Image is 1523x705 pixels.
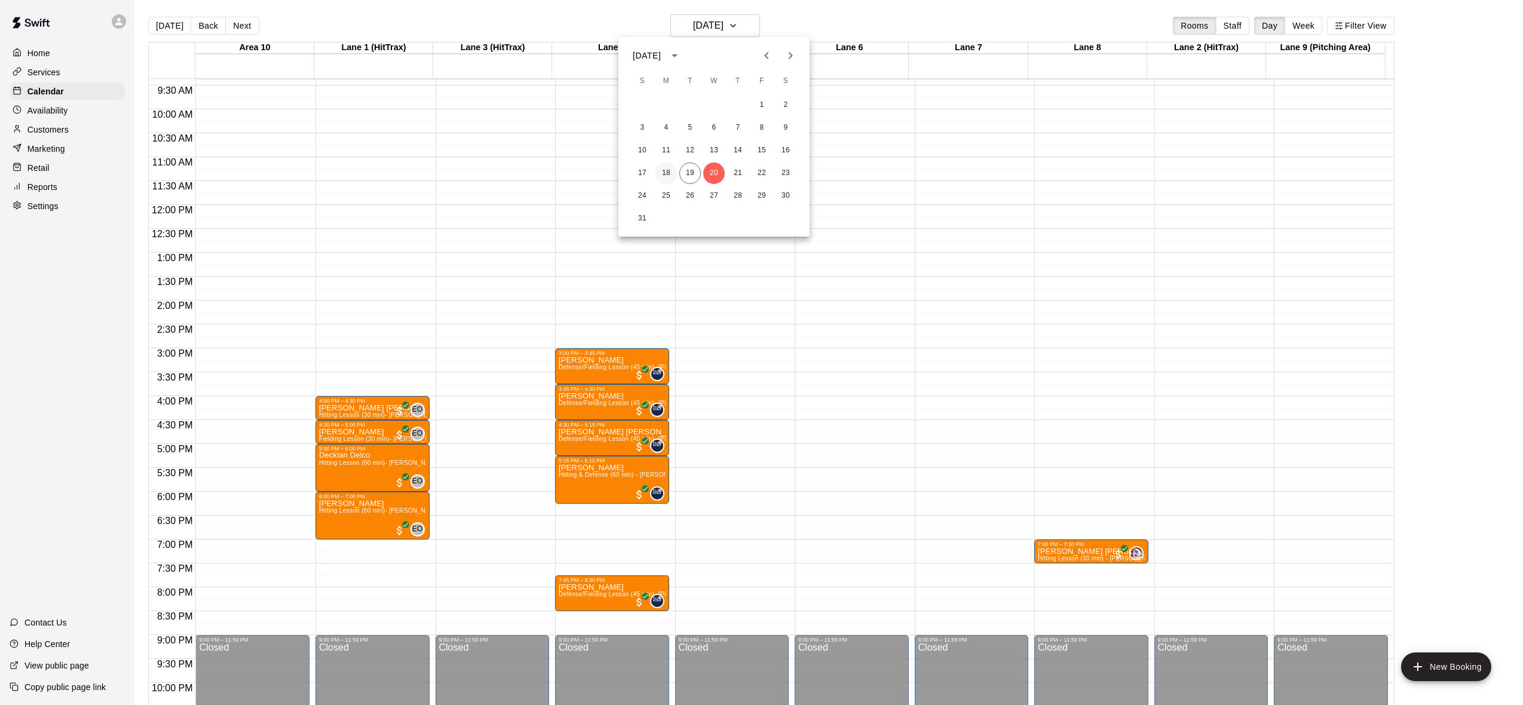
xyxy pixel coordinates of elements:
button: 22 [751,163,773,184]
button: 24 [632,185,653,207]
button: 7 [727,117,749,139]
button: 11 [655,140,677,161]
button: 5 [679,117,701,139]
button: 28 [727,185,749,207]
span: Monday [655,69,677,93]
button: 18 [655,163,677,184]
button: Next month [779,44,802,68]
span: Tuesday [679,69,701,93]
button: 1 [751,94,773,116]
span: Friday [751,69,773,93]
button: 29 [751,185,773,207]
button: 23 [775,163,796,184]
button: 15 [751,140,773,161]
button: 6 [703,117,725,139]
button: 27 [703,185,725,207]
button: 8 [751,117,773,139]
span: Wednesday [703,69,725,93]
button: 13 [703,140,725,161]
button: 3 [632,117,653,139]
button: 21 [727,163,749,184]
button: Previous month [755,44,779,68]
button: 19 [679,163,701,184]
button: 14 [727,140,749,161]
span: Sunday [632,69,653,93]
button: calendar view is open, switch to year view [664,45,685,66]
button: 16 [775,140,796,161]
button: 30 [775,185,796,207]
button: 31 [632,208,653,229]
button: 4 [655,117,677,139]
button: 2 [775,94,796,116]
button: 25 [655,185,677,207]
button: 10 [632,140,653,161]
button: 9 [775,117,796,139]
button: 20 [703,163,725,184]
button: 12 [679,140,701,161]
button: 17 [632,163,653,184]
span: Saturday [775,69,796,93]
button: 26 [679,185,701,207]
div: [DATE] [633,50,661,62]
span: Thursday [727,69,749,93]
